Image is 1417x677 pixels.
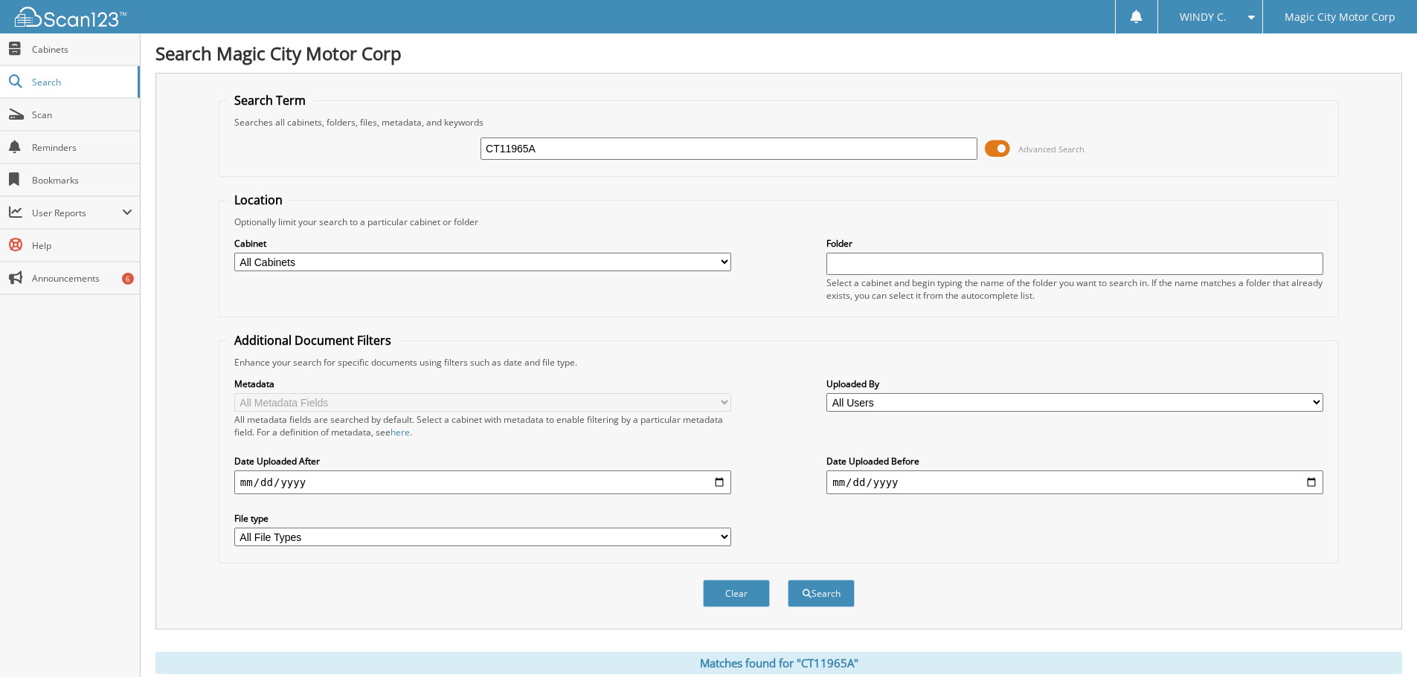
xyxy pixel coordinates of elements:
[826,378,1323,390] label: Uploaded By
[234,470,731,494] input: start
[1285,13,1395,22] span: Magic City Motor Corp
[227,216,1331,228] div: Optionally limit your search to a particular cabinet or folder
[1018,143,1085,155] span: Advanced Search
[234,378,731,390] label: Metadata
[227,116,1331,129] div: Searches all cabinets, folders, files, metadata, and keywords
[234,237,731,250] label: Cabinet
[32,272,132,285] span: Announcements
[155,41,1402,65] h1: Search Magic City Motor Corp
[826,470,1323,494] input: end
[1180,13,1227,22] span: WINDY C.
[32,207,122,219] span: User Reports
[32,239,132,252] span: Help
[788,580,855,607] button: Search
[122,273,134,285] div: 6
[826,455,1323,467] label: Date Uploaded Before
[234,413,731,438] div: All metadata fields are searched by default. Select a cabinet with metadata to enable filtering b...
[234,512,731,525] label: File type
[391,426,410,438] a: here
[826,276,1323,302] div: Select a cabinet and begin typing the name of the folder you want to search in. If the name match...
[227,192,290,208] legend: Location
[32,108,132,121] span: Scan
[227,332,399,349] legend: Additional Document Filters
[32,141,132,154] span: Reminders
[32,76,130,88] span: Search
[15,7,126,27] img: scan123-logo-white.svg
[32,174,132,187] span: Bookmarks
[227,356,1331,369] div: Enhance your search for specific documents using filters such as date and file type.
[227,92,313,108] legend: Search Term
[155,652,1402,674] div: Matches found for "CT11965A"
[234,455,731,467] label: Date Uploaded After
[826,237,1323,250] label: Folder
[32,43,132,56] span: Cabinets
[703,580,770,607] button: Clear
